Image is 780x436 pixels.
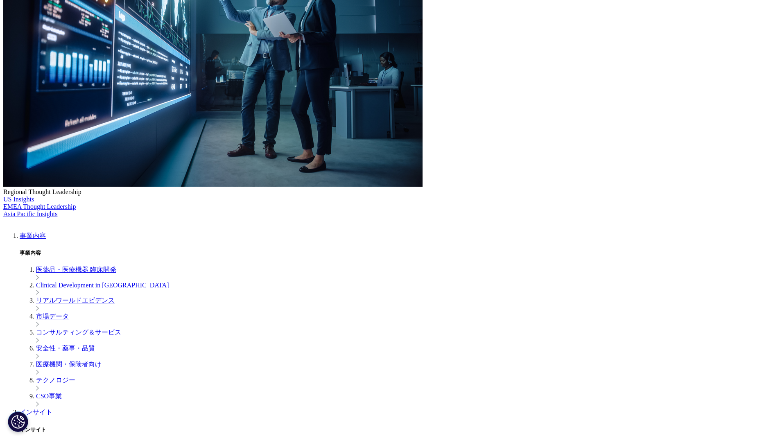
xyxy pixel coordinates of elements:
[20,426,777,434] h5: インサイト
[36,329,121,336] a: コンサルティング＆サービス
[36,297,115,304] a: リアルワールドエビデンス
[36,393,62,400] a: CSO事業
[36,282,169,289] a: Clinical Development in [GEOGRAPHIC_DATA]
[3,210,57,217] a: Asia Pacific Insights
[3,196,34,203] a: US Insights
[20,249,777,257] h5: 事業内容
[36,377,75,384] a: テクノロジー
[36,361,102,368] a: 医療機関・保険者向け
[3,188,777,196] div: Regional Thought Leadership
[8,411,28,432] button: Cookie 設定
[36,345,95,352] a: 安全性・薬事・品質
[36,266,116,273] a: 医薬品・医療機器 臨床開発
[36,313,69,320] a: 市場データ
[20,232,46,239] a: 事業内容
[20,409,52,416] a: インサイト
[3,203,76,210] a: EMEA Thought Leadership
